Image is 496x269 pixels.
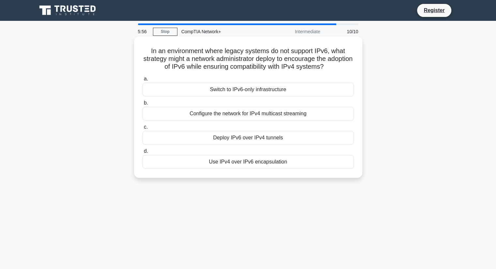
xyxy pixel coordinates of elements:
[267,25,324,38] div: Intermediate
[144,76,148,81] span: a.
[142,47,354,71] h5: In an environment where legacy systems do not support IPv6, what strategy might a network adminis...
[143,107,354,120] div: Configure the network for IPv4 multicast streaming
[144,148,148,154] span: d.
[143,155,354,169] div: Use IPv4 over IPv6 encapsulation
[324,25,362,38] div: 10/10
[134,25,153,38] div: 5:56
[143,83,354,96] div: Switch to IPv6-only infrastructure
[177,25,267,38] div: CompTIA Network+
[144,124,148,130] span: c.
[143,131,354,145] div: Deploy IPv6 over IPv4 tunnels
[420,6,448,14] a: Register
[144,100,148,106] span: b.
[153,28,177,36] a: Stop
